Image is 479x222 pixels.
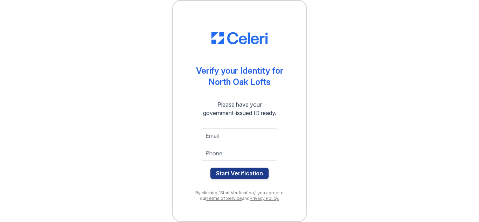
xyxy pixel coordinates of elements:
[196,65,283,88] div: Verify your Identity for North Oak Lofts
[210,168,269,179] button: Start Verification
[250,196,279,201] a: Privacy Policy.
[187,190,292,201] div: By clicking "Start Verification," you agree to our and
[206,196,242,201] a: Terms of Service
[201,146,278,161] input: Phone
[190,100,289,117] div: Please have your government-issued ID ready.
[211,32,268,45] img: CE_Logo_Blue-a8612792a0a2168367f1c8372b55b34899dd931a85d93a1a3d3e32e68fde9ad4.png
[201,128,278,143] input: Email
